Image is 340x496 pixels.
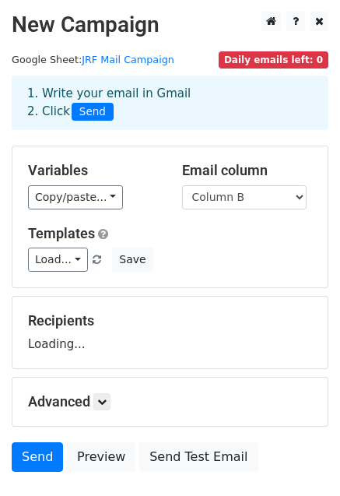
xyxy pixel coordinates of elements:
h2: New Campaign [12,12,328,38]
h5: Advanced [28,393,312,410]
a: Preview [67,442,135,472]
span: Send [72,103,114,121]
a: Send Test Email [139,442,258,472]
a: Send [12,442,63,472]
a: Copy/paste... [28,185,123,209]
a: Templates [28,225,95,241]
div: 1. Write your email in Gmail 2. Click [16,85,324,121]
h5: Variables [28,162,159,179]
h5: Email column [182,162,313,179]
div: Loading... [28,312,312,353]
a: JRF Mail Campaign [82,54,174,65]
a: Daily emails left: 0 [219,54,328,65]
a: Load... [28,248,88,272]
h5: Recipients [28,312,312,329]
span: Daily emails left: 0 [219,51,328,69]
button: Save [112,248,152,272]
small: Google Sheet: [12,54,174,65]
